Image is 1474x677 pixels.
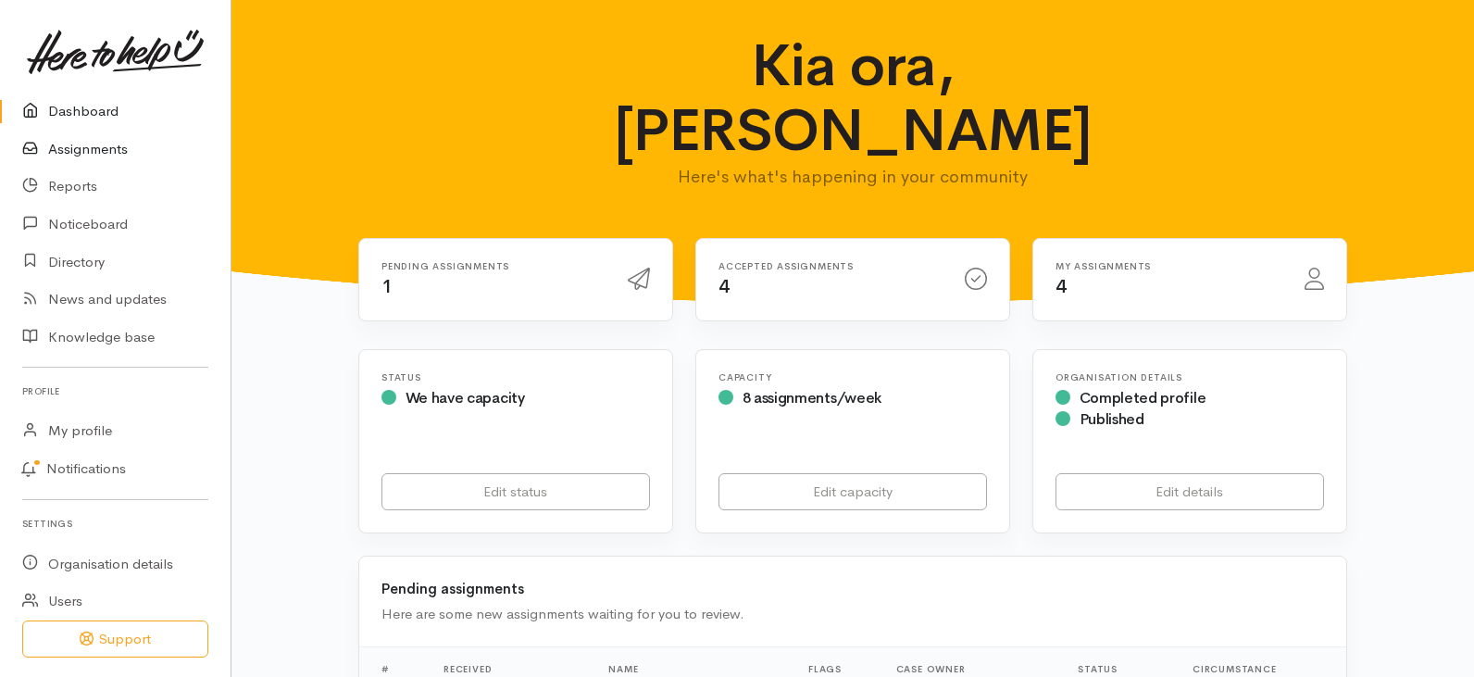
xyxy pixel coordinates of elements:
h6: Status [381,372,650,382]
h6: My assignments [1056,261,1282,271]
span: Completed profile [1080,388,1206,407]
h6: Pending assignments [381,261,606,271]
a: Edit details [1056,473,1324,511]
h6: Organisation Details [1056,372,1324,382]
span: 8 assignments/week [743,388,881,407]
b: Pending assignments [381,580,524,597]
span: 1 [381,275,393,298]
span: 4 [1056,275,1067,298]
span: 4 [718,275,730,298]
h1: Kia ora, [PERSON_NAME] [565,33,1142,164]
button: Support [22,621,208,658]
h6: Capacity [718,372,987,382]
p: Here's what's happening in your community [565,164,1142,190]
h6: Settings [22,511,208,536]
a: Edit capacity [718,473,987,511]
a: Edit status [381,473,650,511]
span: We have capacity [406,388,525,407]
div: Here are some new assignments waiting for you to review. [381,604,1324,625]
span: Published [1080,409,1144,429]
h6: Profile [22,379,208,404]
h6: Accepted assignments [718,261,943,271]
